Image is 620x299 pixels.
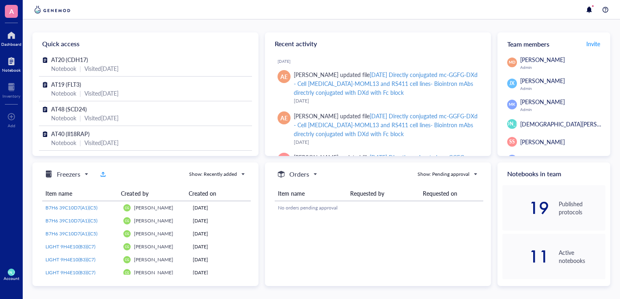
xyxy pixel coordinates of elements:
div: Active notebooks [559,248,605,265]
span: [PERSON_NAME] [520,156,565,164]
th: Requested on [420,186,483,201]
span: AE [280,113,288,122]
a: AE[PERSON_NAME] updated file[DATE] Directly conjugated mc-GGFG-DXd - Cell [MEDICAL_DATA]-MOML13 a... [271,67,484,108]
div: Visited [DATE] [84,138,118,147]
div: Visited [DATE] [84,113,118,122]
div: Visited [DATE] [84,89,118,98]
div: [DATE] [193,230,248,237]
div: [DATE] [294,97,478,105]
div: Recent activity [265,32,491,55]
div: Notebook [51,89,76,98]
span: [PERSON_NAME] [134,256,173,263]
div: [DATE] Directly conjugated mc-GGFG-DXd - Cell [MEDICAL_DATA]-MOML13 and RS411 cell lines- Biointr... [294,70,478,96]
span: B7H6 39C10D7(A1)(C5) [45,230,97,237]
h5: Freezers [57,169,80,179]
div: Notebook [51,113,76,122]
h5: Orders [289,169,309,179]
div: [DATE] [193,256,248,263]
span: B7H6 39C10D7(A1)(C5) [45,204,97,211]
span: Invite [586,40,600,48]
th: Created on [185,186,245,201]
span: LIGHT 9H4E10(B3)(C7) [45,243,95,250]
div: | [80,89,81,98]
div: [DATE] [278,59,484,64]
span: [PERSON_NAME] [134,230,173,237]
a: LIGHT 9H4E10(B3)(C7) [45,269,117,276]
a: B7H6 39C10D7(A1)(C5) [45,217,117,224]
a: LIGHT 9H4E10(B3)(C7) [45,243,117,250]
div: | [80,113,81,122]
span: [PERSON_NAME] [492,120,532,128]
div: Team members [497,32,610,55]
div: Notebook [51,138,76,147]
span: CG [125,206,129,210]
th: Created by [118,186,185,201]
span: [PERSON_NAME] [134,269,173,276]
a: B7H6 39C10D7(A1)(C5) [45,204,117,211]
span: [PERSON_NAME] [134,217,173,224]
div: [PERSON_NAME] updated file [294,70,478,97]
button: Invite [586,37,601,50]
span: MD [509,60,515,65]
span: AT48 (SCD24) [51,105,87,113]
span: [PERSON_NAME] [134,204,173,211]
span: [PERSON_NAME] [520,138,565,146]
div: Show: Pending approval [418,171,469,178]
div: Add [8,123,15,128]
div: | [80,64,81,73]
span: CG [125,232,129,236]
span: LIGHT 9H4E10(B3)(C7) [45,256,95,263]
span: A [9,6,14,16]
a: Dashboard [1,29,22,47]
div: Account [4,276,19,281]
span: [PERSON_NAME] [520,56,565,64]
a: LIGHT 9H4E10(B3)(C7) [45,256,117,263]
div: Quick access [32,32,258,55]
div: [DATE] [193,217,248,224]
span: LIGHT 9H4E10(B3)(C7) [45,269,95,276]
div: Admin [520,107,605,112]
span: AE [280,72,288,81]
span: [PERSON_NAME] [134,243,173,250]
div: 19 [502,201,549,214]
span: [PERSON_NAME] [520,98,565,106]
div: Inventory [2,94,20,98]
span: AT20 (CDH17) [51,56,88,64]
div: Admin [520,65,605,70]
a: Inventory [2,81,20,98]
th: Item name [275,186,347,201]
div: Notebook [51,64,76,73]
div: | [80,138,81,147]
span: CG [125,258,129,262]
div: [DATE] [193,204,248,211]
span: CG [125,271,129,275]
span: TL1a [51,154,63,162]
span: CG [125,245,129,249]
a: B7H6 39C10D7(A1)(C5) [45,230,117,237]
span: [PERSON_NAME] [520,77,565,85]
div: Published protocols [559,200,605,216]
div: [DATE] Directly conjugated mc-GGFG-DXd - Cell [MEDICAL_DATA]-MOML13 and RS411 cell lines- Biointr... [294,112,478,138]
div: Show: Recently added [189,171,237,178]
th: Item name [42,186,118,201]
div: [DATE] [193,243,248,250]
img: genemod-logo [32,5,72,15]
th: Requested by [347,186,420,201]
span: JX [509,80,515,87]
div: Notebooks in team [497,162,610,185]
div: 11 [502,250,549,263]
span: CG [125,219,129,223]
span: B7H6 39C10D7(A1)(C5) [45,217,97,224]
span: AT19 (FLT3) [51,80,81,88]
div: Admin [520,86,605,91]
div: [DATE] [294,138,478,146]
span: MK [509,102,515,107]
span: SS [509,138,515,145]
a: Notebook [2,55,21,73]
div: Dashboard [1,42,22,47]
div: No orders pending approval [278,204,480,211]
div: [DATE] [193,269,248,276]
span: AT40 (Il18RAP) [51,130,90,138]
a: AE[PERSON_NAME] updated file[DATE] Directly conjugated mc-GGFG-DXd - Cell [MEDICAL_DATA]-MOML13 a... [271,108,484,149]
